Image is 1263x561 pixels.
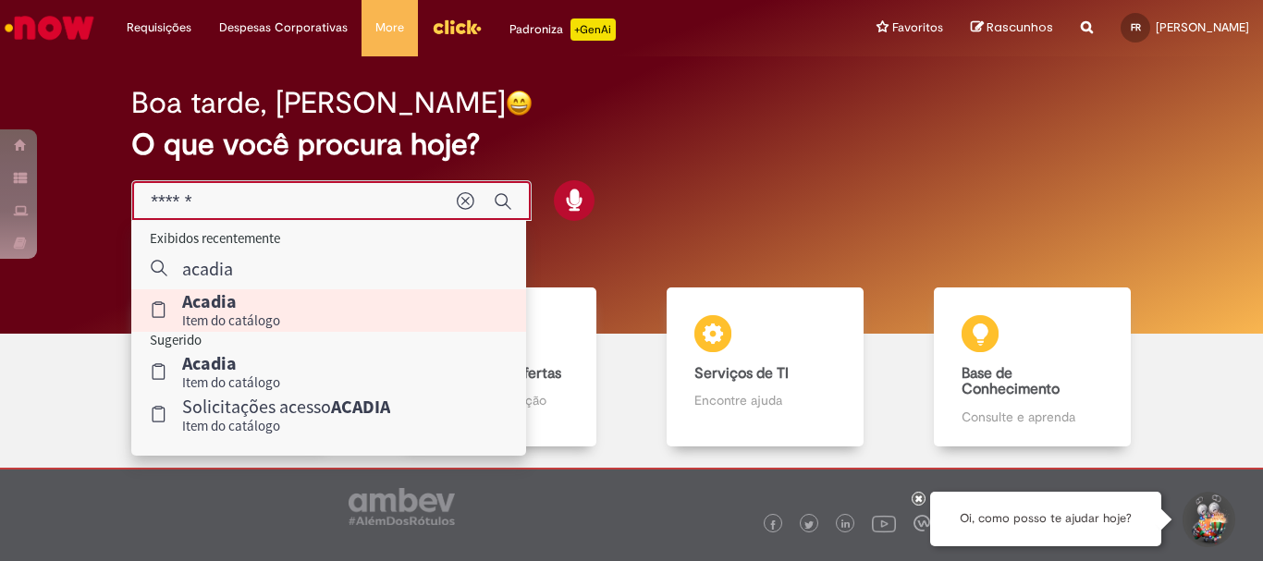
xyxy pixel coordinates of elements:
span: More [375,18,404,37]
span: Rascunhos [987,18,1053,36]
a: Base de Conhecimento Consulte e aprenda [899,287,1166,447]
b: Serviços de TI [694,364,789,383]
span: FR [1131,21,1141,33]
img: logo_footer_workplace.png [914,515,930,531]
h2: O que você procura hoje? [131,128,1132,161]
p: Consulte e aprenda [962,408,1102,426]
span: [PERSON_NAME] [1156,19,1249,35]
a: Rascunhos [971,19,1053,37]
img: logo_footer_youtube.png [872,511,896,535]
button: Iniciar Conversa de Suporte [1180,492,1235,547]
b: Base de Conhecimento [962,364,1060,399]
img: click_logo_yellow_360x200.png [432,13,482,41]
span: Favoritos [892,18,943,37]
img: logo_footer_ambev_rotulo_gray.png [349,488,455,525]
img: ServiceNow [2,9,97,46]
div: Oi, como posso te ajudar hoje? [930,492,1161,546]
a: Serviços de TI Encontre ajuda [631,287,899,447]
h2: Boa tarde, [PERSON_NAME] [131,87,506,119]
div: Padroniza [509,18,616,41]
img: logo_footer_facebook.png [768,520,778,530]
p: +GenAi [570,18,616,41]
img: happy-face.png [506,90,533,116]
a: Tirar dúvidas Tirar dúvidas com Lupi Assist e Gen Ai [97,287,364,447]
img: logo_footer_linkedin.png [841,519,851,531]
span: Despesas Corporativas [219,18,348,37]
span: Requisições [127,18,191,37]
p: Encontre ajuda [694,391,835,409]
img: logo_footer_twitter.png [804,520,814,530]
